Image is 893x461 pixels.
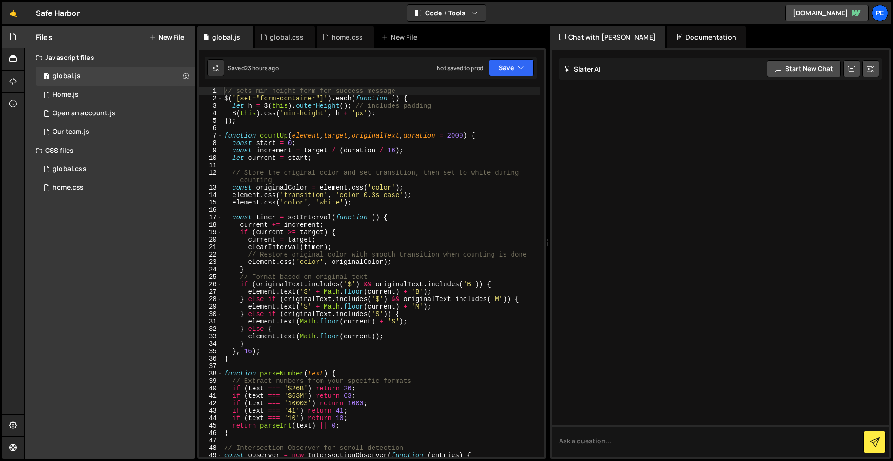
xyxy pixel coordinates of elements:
[199,162,223,169] div: 11
[199,206,223,214] div: 16
[381,33,420,42] div: New File
[36,160,195,178] div: 16385/45328.css
[199,87,223,95] div: 1
[199,437,223,444] div: 47
[53,109,115,118] div: Open an account.js
[199,400,223,407] div: 42
[199,281,223,288] div: 26
[550,26,665,48] div: Chat with [PERSON_NAME]
[199,125,223,132] div: 6
[199,244,223,251] div: 21
[53,165,87,173] div: global.css
[149,33,184,41] button: New File
[53,72,80,80] div: global.js
[36,104,195,123] div: 16385/45136.js
[199,310,223,318] div: 30
[667,26,746,48] div: Documentation
[199,214,223,221] div: 17
[489,59,534,76] button: Save
[199,132,223,139] div: 7
[44,73,49,81] span: 1
[199,325,223,333] div: 32
[270,33,304,42] div: global.css
[199,258,223,266] div: 23
[36,32,53,42] h2: Files
[199,355,223,362] div: 36
[228,64,279,72] div: Saved
[53,128,89,136] div: Our team.js
[25,48,195,67] div: Javascript files
[53,91,79,99] div: Home.js
[36,86,195,104] div: 16385/44326.js
[36,123,195,141] div: 16385/45046.js
[199,318,223,325] div: 31
[199,340,223,348] div: 34
[199,251,223,258] div: 22
[199,229,223,236] div: 19
[199,333,223,340] div: 33
[199,296,223,303] div: 28
[199,370,223,377] div: 38
[199,184,223,191] div: 13
[25,141,195,160] div: CSS files
[332,33,363,42] div: home.css
[199,95,223,102] div: 2
[199,385,223,392] div: 40
[199,303,223,310] div: 29
[199,288,223,296] div: 27
[199,139,223,147] div: 8
[199,110,223,117] div: 4
[199,102,223,110] div: 3
[437,64,483,72] div: Not saved to prod
[199,117,223,125] div: 5
[36,67,195,86] div: 16385/45478.js
[245,64,279,72] div: 23 hours ago
[199,429,223,437] div: 46
[199,362,223,370] div: 37
[53,184,84,192] div: home.css
[199,199,223,206] div: 15
[199,221,223,229] div: 18
[872,5,888,21] a: Pe
[199,348,223,355] div: 35
[785,5,869,21] a: [DOMAIN_NAME]
[36,7,80,19] div: Safe Harbor
[199,422,223,429] div: 45
[199,273,223,281] div: 25
[199,377,223,385] div: 39
[199,169,223,184] div: 12
[199,191,223,199] div: 14
[199,154,223,162] div: 10
[564,65,601,73] h2: Slater AI
[199,452,223,459] div: 49
[199,415,223,422] div: 44
[407,5,486,21] button: Code + Tools
[199,236,223,244] div: 20
[199,392,223,400] div: 41
[199,444,223,452] div: 48
[767,60,841,77] button: Start new chat
[36,178,195,197] div: 16385/45146.css
[212,33,240,42] div: global.js
[199,147,223,154] div: 9
[2,2,25,24] a: 🤙
[199,266,223,273] div: 24
[199,407,223,415] div: 43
